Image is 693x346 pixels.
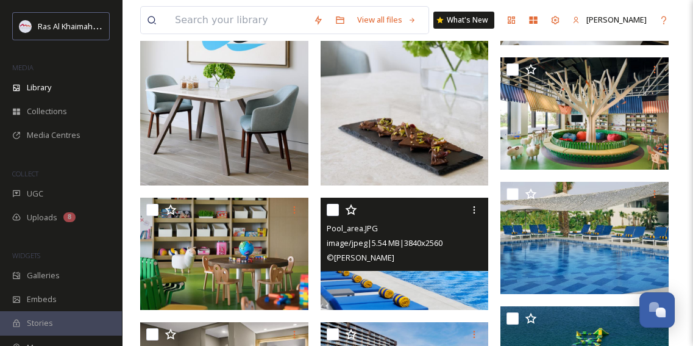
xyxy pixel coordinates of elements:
[140,198,308,310] img: Starfish_KidsClub2.JPG
[433,12,494,29] a: What's New
[327,237,442,248] span: image/jpeg | 5.54 MB | 3840 x 2560
[500,182,669,294] img: KidsPool.JPG
[20,20,32,32] img: Logo_RAKTDA_RGB-01.png
[12,169,38,178] span: COLLECT
[12,251,40,260] span: WIDGETS
[327,252,394,263] span: © [PERSON_NAME]
[27,294,57,305] span: Embeds
[27,129,80,141] span: Media Centres
[27,188,43,200] span: UGC
[586,14,647,25] span: [PERSON_NAME]
[27,82,51,93] span: Library
[27,270,60,281] span: Galleries
[27,317,53,329] span: Stories
[12,63,34,72] span: MEDIA
[63,212,76,222] div: 8
[639,292,675,328] button: Open Chat
[27,106,67,117] span: Collections
[327,223,378,234] span: Pool_area.JPG
[27,212,57,223] span: Uploads
[38,20,210,32] span: Ras Al Khaimah Tourism Development Authority
[500,57,669,170] img: Starfish_kidsclub.JPG
[169,7,307,34] input: Search your library
[566,8,653,32] a: [PERSON_NAME]
[351,8,422,32] a: View all files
